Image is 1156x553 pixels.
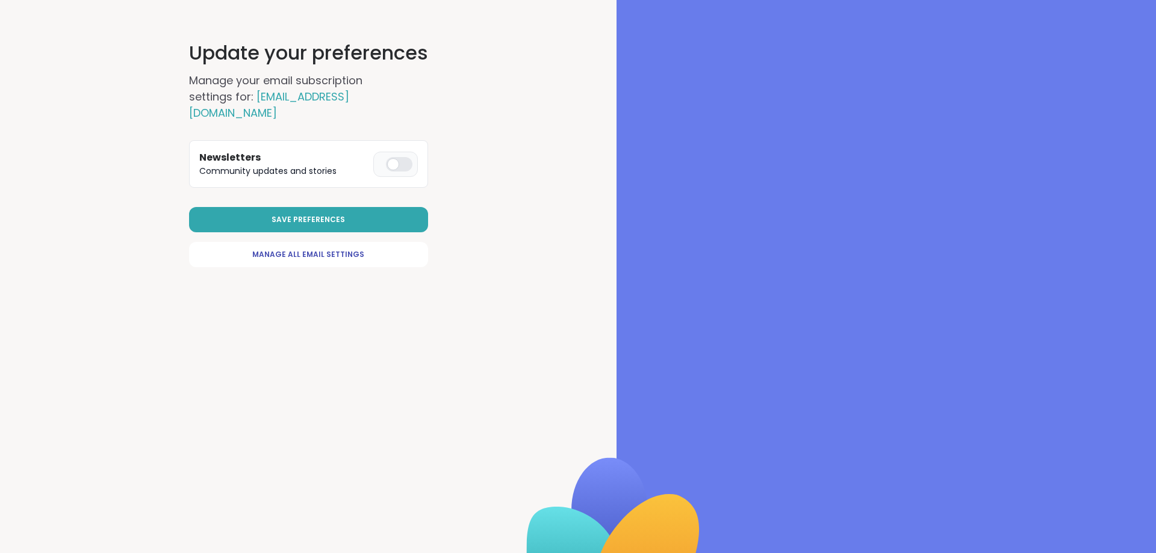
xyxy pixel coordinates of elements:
[189,207,428,232] button: Save Preferences
[189,242,428,267] a: Manage All Email Settings
[189,72,406,121] h2: Manage your email subscription settings for:
[189,39,428,67] h1: Update your preferences
[199,165,368,178] p: Community updates and stories
[252,249,364,260] span: Manage All Email Settings
[199,150,368,165] h3: Newsletters
[189,89,349,120] span: [EMAIL_ADDRESS][DOMAIN_NAME]
[272,214,345,225] span: Save Preferences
